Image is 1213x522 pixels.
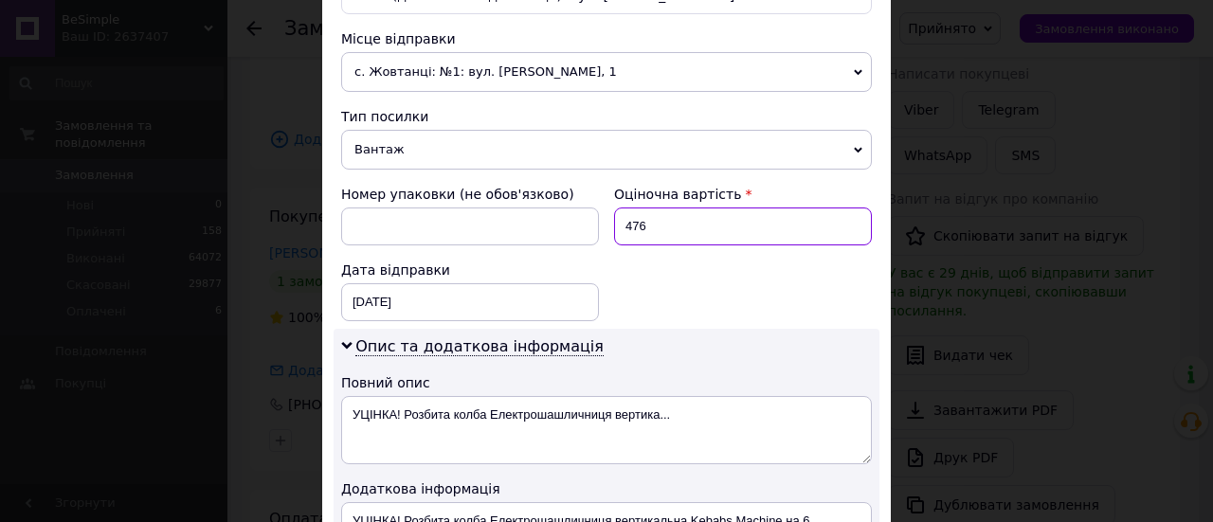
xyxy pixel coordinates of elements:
[341,130,872,170] span: Вантаж
[355,337,604,356] span: Опис та додаткова інформація
[341,185,599,204] div: Номер упаковки (не обов'язково)
[341,52,872,92] span: с. Жовтанці: №1: вул. [PERSON_NAME], 1
[341,479,872,498] div: Додаткова інформація
[341,373,872,392] div: Повний опис
[341,31,456,46] span: Місце відправки
[341,109,428,124] span: Тип посилки
[341,261,599,279] div: Дата відправки
[614,185,872,204] div: Оціночна вартість
[341,396,872,464] textarea: УЦІНКА! Розбита колба Електрошашличниця вертика...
